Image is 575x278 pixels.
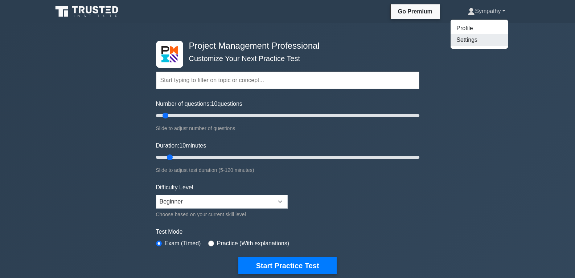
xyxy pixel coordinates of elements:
[156,210,288,219] div: Choose based on your current skill level
[186,41,384,51] h4: Project Management Professional
[238,257,336,274] button: Start Practice Test
[450,4,522,19] a: Sympathy
[156,72,419,89] input: Start typing to filter on topic or concept...
[217,239,289,248] label: Practice (With explanations)
[156,124,419,133] div: Slide to adjust number of questions
[451,34,508,46] a: Settings
[211,101,218,107] span: 10
[165,239,201,248] label: Exam (Timed)
[394,7,437,16] a: Go Premium
[451,23,508,34] a: Profile
[179,142,186,149] span: 10
[156,141,206,150] label: Duration: minutes
[156,100,242,108] label: Number of questions: questions
[156,183,193,192] label: Difficulty Level
[450,19,508,49] ul: Sympathy
[156,166,419,174] div: Slide to adjust test duration (5-120 minutes)
[156,227,419,236] label: Test Mode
